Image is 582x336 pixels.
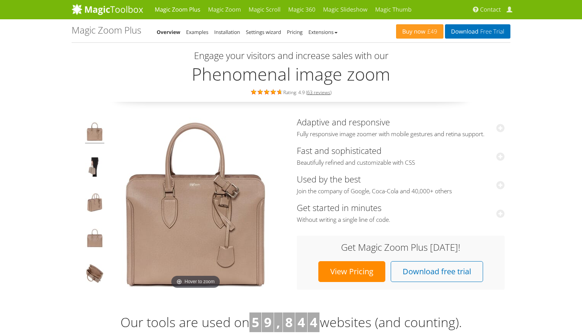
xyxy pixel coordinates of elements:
[297,173,505,195] a: Used by the bestJoin the company of Google, Coca-Cola and 40,000+ others
[85,157,104,179] img: JavaScript image zoom example
[186,29,209,35] a: Examples
[307,89,330,96] a: 63 reviews
[85,193,104,214] img: jQuery image zoom example
[72,25,141,35] h1: Magic Zoom Plus
[287,29,303,35] a: Pricing
[297,216,505,224] span: Without writing a single line of code.
[72,64,510,84] h2: Phenomenal image zoom
[246,29,281,35] a: Settings wizard
[310,313,317,331] b: 4
[297,130,505,138] span: Fully responsive image zoomer with mobile gestures and retina support.
[318,261,385,282] a: View Pricing
[74,51,508,61] h3: Engage your visitors and increase sales with our
[264,313,271,331] b: 9
[157,29,181,35] a: Overview
[391,261,483,282] a: Download free trial
[480,6,501,14] span: Contact
[396,24,443,39] a: Buy now£49
[85,228,104,250] img: Hover image zoom example
[276,313,280,331] b: ,
[109,117,282,291] a: Magic Zoom Plus DemoHover to zoom
[445,24,510,39] a: DownloadFree Trial
[298,313,305,331] b: 4
[297,159,505,167] span: Beautifully refined and customizable with CSS
[478,29,504,35] span: Free Trial
[297,187,505,195] span: Join the company of Google, Coca-Cola and 40,000+ others
[297,145,505,167] a: Fast and sophisticatedBeautifully refined and customizable with CSS
[297,202,505,224] a: Get started in minutesWithout writing a single line of code.
[72,3,143,15] img: MagicToolbox.com - Image tools for your website
[72,88,510,96] div: Rating: 4.9 ( )
[72,312,510,333] h3: Our tools are used on websites (and counting).
[297,116,505,138] a: Adaptive and responsiveFully responsive image zoomer with mobile gestures and retina support.
[304,242,497,252] h3: Get Magic Zoom Plus [DATE]!
[214,29,240,35] a: Installation
[109,117,282,291] img: Magic Zoom Plus Demo
[308,29,337,35] a: Extensions
[252,313,259,331] b: 5
[425,29,437,35] span: £49
[85,264,104,285] img: JavaScript zoom tool example
[285,313,293,331] b: 8
[85,122,104,144] img: Product image zoom example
